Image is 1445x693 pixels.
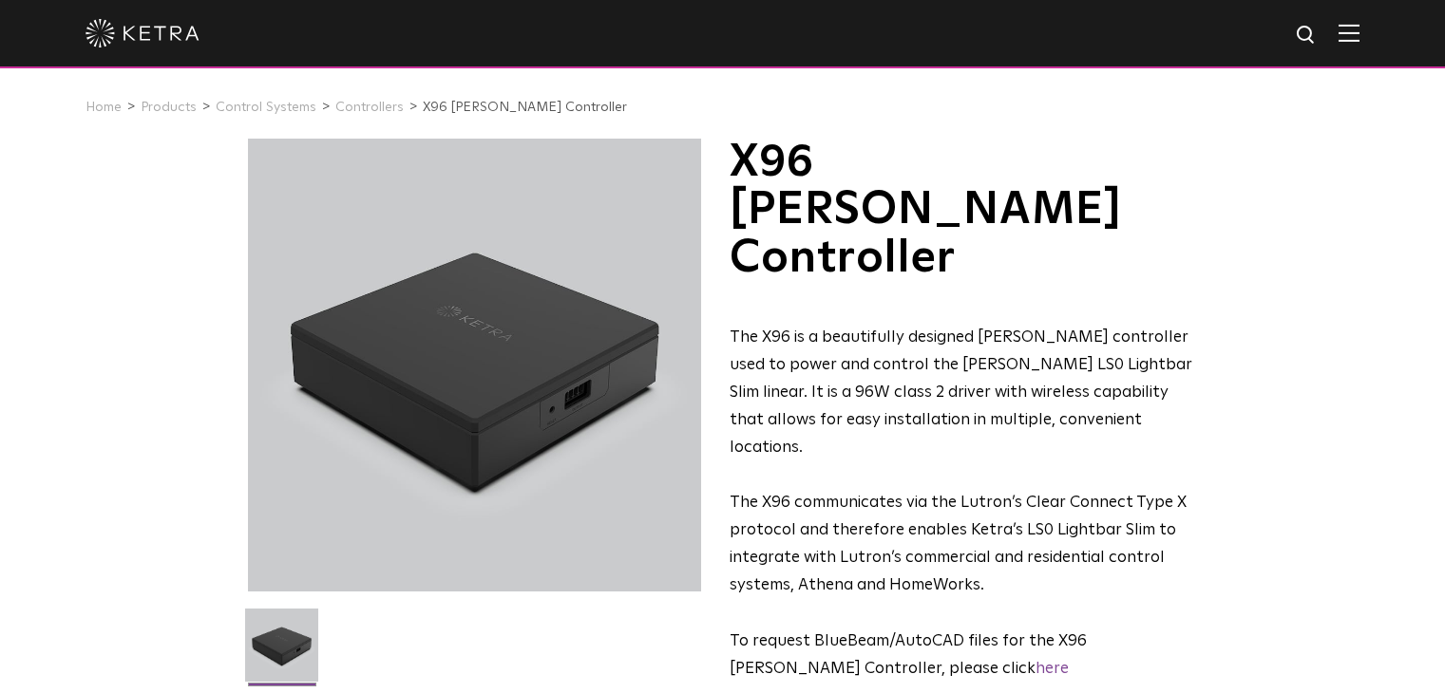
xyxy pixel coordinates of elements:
img: ketra-logo-2019-white [86,19,200,47]
a: X96 [PERSON_NAME] Controller [423,101,627,114]
a: Control Systems [216,101,316,114]
span: The X96 is a beautifully designed [PERSON_NAME] controller used to power and control the [PERSON_... [730,329,1192,456]
h1: X96 [PERSON_NAME] Controller [730,139,1192,282]
a: Controllers [335,101,404,114]
a: here [1036,661,1069,677]
img: Hamburger%20Nav.svg [1339,24,1359,42]
span: ​To request BlueBeam/AutoCAD files for the X96 [PERSON_NAME] Controller, please click [730,633,1087,677]
span: The X96 communicates via the Lutron’s Clear Connect Type X protocol and therefore enables Ketra’s... [730,495,1187,593]
a: Products [141,101,197,114]
a: Home [86,101,122,114]
img: search icon [1295,24,1319,47]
